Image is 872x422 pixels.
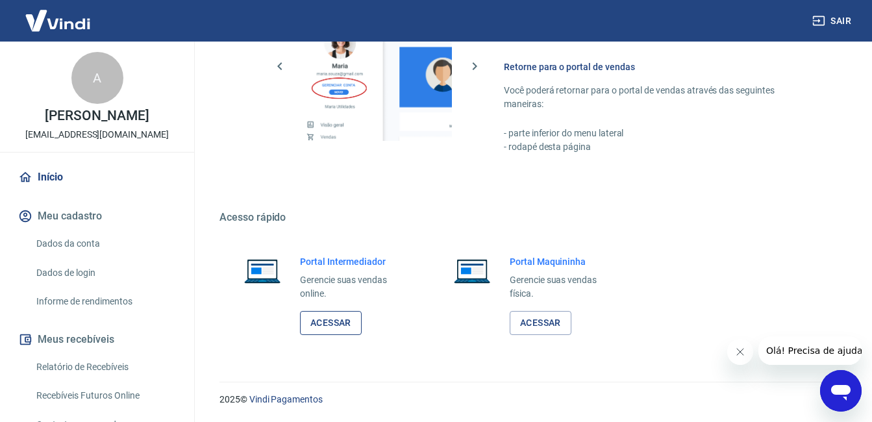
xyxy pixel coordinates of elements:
img: Imagem de um notebook aberto [445,255,499,286]
a: Vindi Pagamentos [249,394,323,404]
p: Gerencie suas vendas online. [300,273,406,301]
span: Olá! Precisa de ajuda? [8,9,109,19]
a: Dados da conta [31,230,179,257]
p: Gerencie suas vendas física. [510,273,616,301]
a: Relatório de Recebíveis [31,354,179,380]
p: [EMAIL_ADDRESS][DOMAIN_NAME] [25,128,169,142]
img: Imagem de um notebook aberto [235,255,290,286]
h6: Portal Maquininha [510,255,616,268]
h6: Retorne para o portal de vendas [504,60,810,73]
img: Vindi [16,1,100,40]
h5: Acesso rápido [219,211,841,224]
iframe: Fechar mensagem [727,339,753,365]
a: Dados de login [31,260,179,286]
button: Sair [810,9,856,33]
p: 2025 © [219,393,841,406]
a: Acessar [510,311,571,335]
iframe: Botão para abrir a janela de mensagens [820,370,862,412]
button: Meus recebíveis [16,325,179,354]
a: Informe de rendimentos [31,288,179,315]
a: Recebíveis Futuros Online [31,382,179,409]
iframe: Mensagem da empresa [758,336,862,365]
a: Acessar [300,311,362,335]
h6: Portal Intermediador [300,255,406,268]
a: Início [16,163,179,192]
p: Você poderá retornar para o portal de vendas através das seguintes maneiras: [504,84,810,111]
div: A [71,52,123,104]
p: [PERSON_NAME] [45,109,149,123]
p: - rodapé desta página [504,140,810,154]
button: Meu cadastro [16,202,179,230]
p: - parte inferior do menu lateral [504,127,810,140]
